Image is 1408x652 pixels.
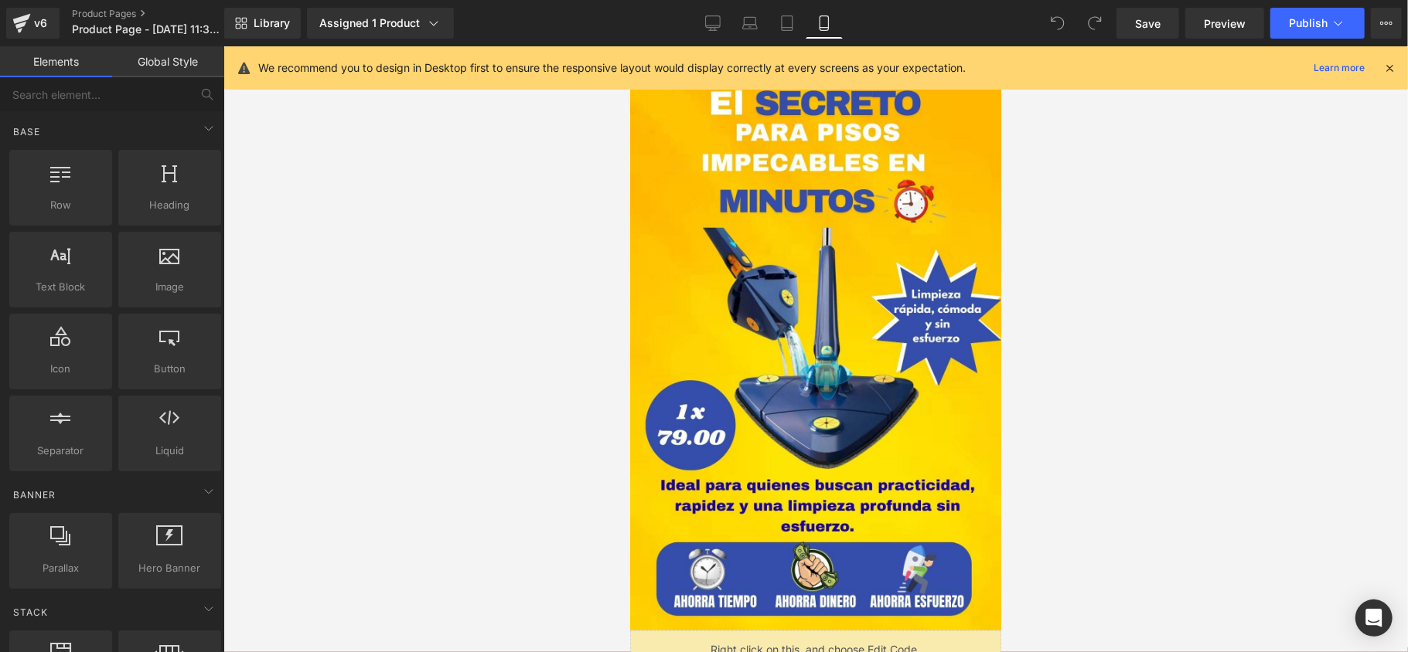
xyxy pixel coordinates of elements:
a: Mobile [806,8,843,39]
span: Base [12,124,42,139]
p: We recommend you to design in Desktop first to ensure the responsive layout would display correct... [258,59,966,76]
span: Hero Banner [123,560,216,576]
span: Save [1135,15,1161,32]
button: Publish [1270,8,1365,39]
a: Product Pages [72,8,250,20]
span: Button [123,361,216,377]
div: v6 [31,13,50,33]
a: Global Style [112,46,224,77]
button: Undo [1042,8,1073,39]
a: Desktop [694,8,731,39]
button: More [1371,8,1402,39]
span: Publish [1289,17,1328,29]
span: Separator [14,443,107,459]
a: Preview [1185,8,1264,39]
a: New Library [224,8,301,39]
span: Product Page - [DATE] 11:30:36 [72,23,220,36]
span: Row [14,197,107,213]
a: Laptop [731,8,769,39]
div: Assigned 1 Product [319,15,441,31]
a: Tablet [769,8,806,39]
span: Heading [123,197,216,213]
span: Banner [12,487,57,502]
span: Library [254,16,290,30]
a: v6 [6,8,60,39]
span: Text Block [14,279,107,295]
span: Icon [14,361,107,377]
button: Redo [1079,8,1110,39]
span: Liquid [123,443,216,459]
div: Open Intercom Messenger [1355,599,1393,637]
span: Image [123,279,216,295]
span: Stack [12,605,49,620]
span: Parallax [14,560,107,576]
a: Learn more [1307,59,1371,77]
span: Preview [1204,15,1246,32]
